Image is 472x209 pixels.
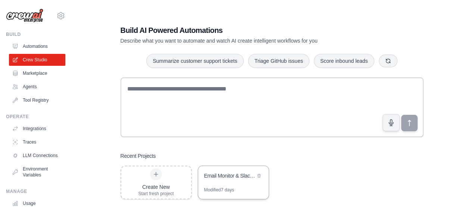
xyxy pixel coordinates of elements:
button: Get new suggestions [379,55,397,67]
iframe: Chat Widget [435,173,472,209]
button: Score inbound leads [314,54,374,68]
div: Start fresh project [138,191,174,197]
a: Tool Registry [9,94,65,106]
div: Create New [138,183,174,191]
p: Describe what you want to automate and watch AI create intelligent workflows for you [121,37,371,44]
h3: Recent Projects [121,152,156,160]
div: Email Monitor & Slack Alerter [204,172,255,179]
a: LLM Connections [9,150,65,162]
div: Widget de chat [435,173,472,209]
div: Modified 7 days [204,187,234,193]
div: Build [6,31,65,37]
div: Manage [6,188,65,194]
button: Summarize customer support tickets [146,54,243,68]
a: Automations [9,40,65,52]
button: Delete project [255,172,263,179]
button: Click to speak your automation idea [382,114,400,131]
img: Logo [6,9,43,23]
a: Traces [9,136,65,148]
a: Marketplace [9,67,65,79]
h1: Build AI Powered Automations [121,25,371,36]
button: Triage GitHub issues [248,54,309,68]
a: Agents [9,81,65,93]
a: Crew Studio [9,54,65,66]
a: Integrations [9,123,65,135]
div: Operate [6,114,65,120]
a: Environment Variables [9,163,65,181]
